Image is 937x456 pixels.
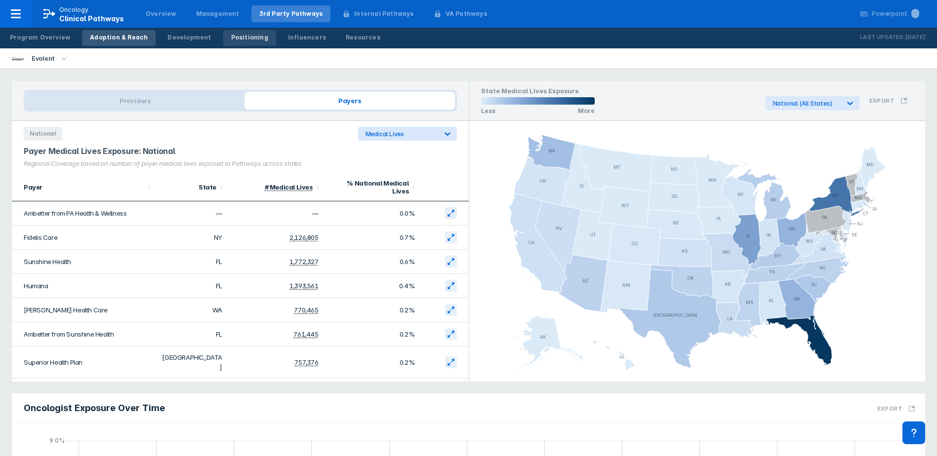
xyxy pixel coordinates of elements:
span: Oncologist Exposure Over Time [24,402,165,414]
td: 0.0% [325,201,421,226]
div: Regional Coverage based on number of payer medical lives exposed to Pathways across states [24,160,457,167]
a: Resources [338,30,388,46]
a: Overview [138,5,184,22]
td: FL [156,250,228,274]
td: [PERSON_NAME] Health Care [12,298,156,322]
td: Superior Health Plan [12,346,156,379]
div: 761,445 [293,331,318,339]
text: 9.0% [49,437,65,444]
div: 770,465 [294,306,318,314]
div: 2,126,805 [289,234,318,242]
td: 0.4% [325,274,421,298]
div: Internal Pathways [354,9,413,18]
div: Payer [24,183,144,191]
a: Management [188,5,247,22]
p: [DATE] [905,33,925,42]
td: Sunshine Health [12,250,156,274]
td: FL [156,274,228,298]
div: 1,393,561 [289,282,318,290]
div: Payer Medical Lives Exposure: National [24,147,457,156]
div: National (All States) [773,100,840,107]
a: Influencers [280,30,334,46]
td: 0.2% [325,322,421,346]
div: Contact Support [902,421,925,444]
td: Ambetter from PA Health & Wellness [12,201,156,226]
div: Powerpoint [872,9,919,18]
div: Resources [346,33,380,42]
button: Export [863,91,913,110]
td: Humana [12,274,156,298]
div: Influencers [288,33,326,42]
p: Less [481,107,495,114]
span: National [24,127,62,141]
div: VA Pathways [446,9,487,18]
h3: Export [877,405,902,412]
p: More [578,107,595,114]
td: NY [156,226,228,250]
td: — [156,201,228,226]
td: WA [156,298,228,322]
div: Program Overview [10,33,70,42]
p: Last Updated: [860,33,905,42]
div: Adoption & Reach [90,33,148,42]
td: Peach State Health Plan [12,379,156,403]
a: Adoption & Reach [82,30,156,46]
td: 0.2% [325,379,421,403]
a: Program Overview [2,30,78,46]
span: Payers [244,92,455,110]
td: Fidelis Care [12,226,156,250]
span: Providers [26,92,244,110]
button: Export [871,397,921,419]
div: State [162,183,216,191]
div: 1,772,327 [289,258,318,266]
div: 757,376 [294,359,318,367]
div: 3rd Party Pathways [259,9,323,18]
div: Development [167,33,211,42]
td: 0.7% [325,226,421,250]
div: Evolent [28,52,59,66]
td: GA [156,379,228,403]
div: % National Medical Lives [330,179,409,195]
h3: Export [869,97,895,104]
a: 3rd Party Pathways [251,5,331,22]
td: 0.2% [325,298,421,322]
div: Management [196,9,240,18]
span: Clinical Pathways [59,14,124,23]
img: new-century-health [12,53,24,65]
td: 0.2% [325,346,421,379]
td: Ambetter from Sunshine Health [12,322,156,346]
div: Medical Lives [366,130,437,138]
div: Overview [146,9,176,18]
a: Positioning [223,30,276,46]
h1: State Medical Lives Exposure [481,87,595,97]
p: Oncology [59,5,89,14]
td: [GEOGRAPHIC_DATA] [156,346,228,379]
div: Positioning [231,33,268,42]
td: — [228,201,325,226]
td: FL [156,322,228,346]
td: 0.6% [325,250,421,274]
a: Development [160,30,219,46]
div: # Medical Lives [265,184,313,191]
